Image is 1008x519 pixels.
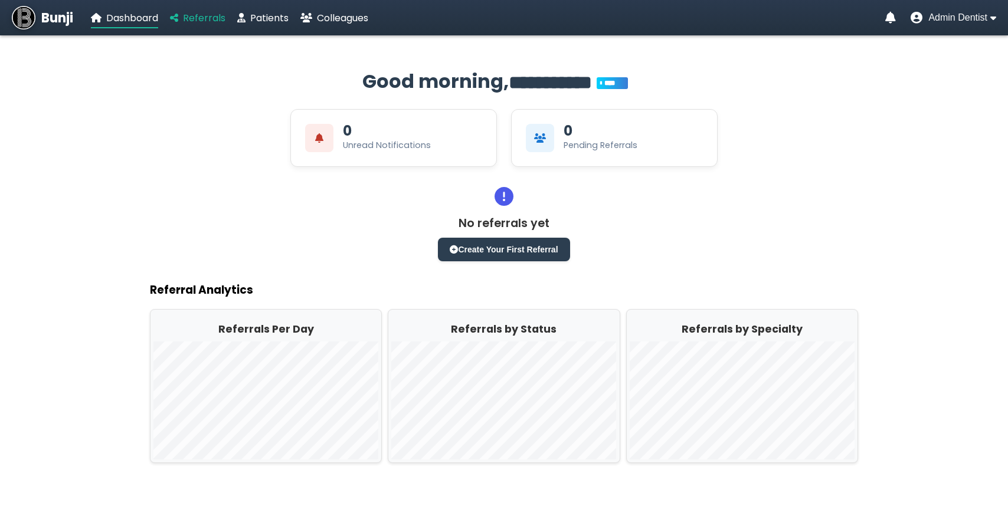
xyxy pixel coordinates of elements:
span: Dashboard [106,11,158,25]
div: Unread Notifications [343,139,431,152]
h2: Referrals by Specialty [630,321,855,337]
p: No referrals yet [459,215,549,232]
div: View Unread Notifications [290,109,497,167]
h2: Referrals Per Day [153,321,378,337]
h3: Referral Analytics [150,281,858,298]
a: Colleagues [300,11,368,25]
a: Bunji [12,6,73,29]
a: Notifications [885,12,896,24]
a: Patients [237,11,289,25]
span: Admin Dentist [928,12,987,23]
h2: Good morning, [150,67,858,97]
img: Bunji Dental Referral Management [12,6,35,29]
h2: Referrals by Status [391,321,616,337]
div: View Pending Referrals [511,109,718,167]
span: Colleagues [317,11,368,25]
span: Referrals [183,11,225,25]
a: Dashboard [91,11,158,25]
div: Pending Referrals [564,139,637,152]
button: User menu [911,12,996,24]
span: Patients [250,11,289,25]
a: Referrals [170,11,225,25]
div: 0 [343,124,352,138]
span: You’re on Plus! [597,77,628,89]
button: Create Your First Referral [438,238,570,261]
div: 0 [564,124,572,138]
span: Bunji [41,8,73,28]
